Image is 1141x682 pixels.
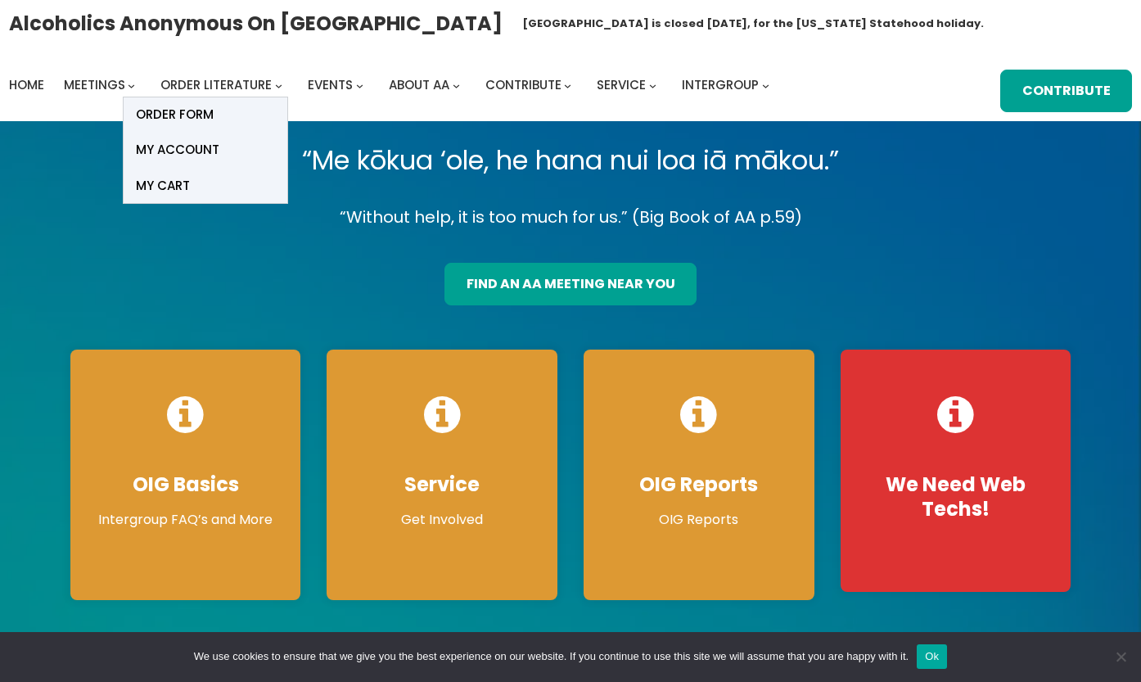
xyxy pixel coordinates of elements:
button: Service submenu [649,81,656,88]
span: Order Literature [160,76,272,93]
p: “Me kōkua ‘ole, he hana nui loa iā mākou.” [57,138,1085,183]
button: Events submenu [356,81,363,88]
span: Meetings [64,76,125,93]
a: Service [597,74,646,97]
a: Intergroup [682,74,759,97]
button: Intergroup submenu [762,81,769,88]
span: My account [136,138,219,161]
a: Home [9,74,44,97]
span: My Cart [136,174,190,197]
h4: We Need Web Techs! [857,472,1055,522]
a: Contribute [1000,70,1133,112]
span: Intergroup [682,76,759,93]
h4: OIG Reports [600,472,798,497]
span: About AA [389,76,449,93]
a: ORDER FORM [124,97,287,133]
a: Alcoholics Anonymous on [GEOGRAPHIC_DATA] [9,6,503,41]
span: Contribute [485,76,561,93]
span: Home [9,76,44,93]
p: Get Involved [343,510,541,530]
span: No [1112,648,1129,665]
span: ORDER FORM [136,103,214,126]
a: Meetings [64,74,125,97]
p: Intergroup FAQ’s and More [87,510,285,530]
a: My account [124,133,287,168]
h4: OIG Basics [87,472,285,497]
a: find an aa meeting near you [444,263,697,305]
a: About AA [389,74,449,97]
nav: Intergroup [9,74,775,97]
a: Contribute [485,74,561,97]
button: Contribute submenu [564,81,571,88]
a: Events [308,74,353,97]
button: Order Literature submenu [275,81,282,88]
a: My Cart [124,168,287,203]
span: Service [597,76,646,93]
h1: [GEOGRAPHIC_DATA] is closed [DATE], for the [US_STATE] Statehood holiday. [522,16,984,32]
span: Events [308,76,353,93]
span: We use cookies to ensure that we give you the best experience on our website. If you continue to ... [194,648,909,665]
button: About AA submenu [453,81,460,88]
p: OIG Reports [600,510,798,530]
button: Ok [917,644,947,669]
p: “Without help, it is too much for us.” (Big Book of AA p.59) [57,203,1085,232]
button: Meetings submenu [128,81,135,88]
h4: Service [343,472,541,497]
